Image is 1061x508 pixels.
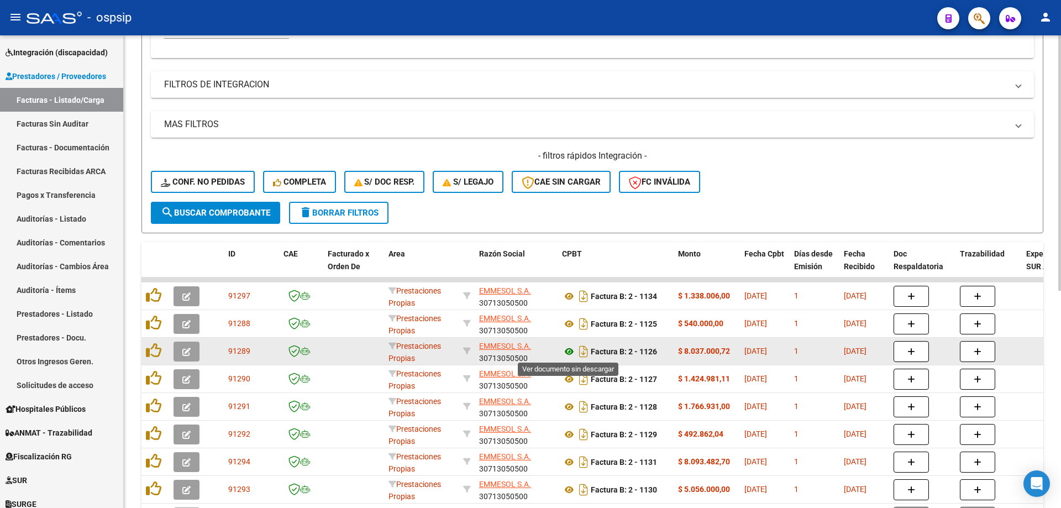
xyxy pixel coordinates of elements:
span: [DATE] [744,402,767,411]
strong: Factura B: 2 - 1134 [591,292,657,301]
datatable-header-cell: Razón Social [475,242,558,291]
span: 91288 [228,319,250,328]
span: [DATE] [744,457,767,466]
span: CAE SIN CARGAR [522,177,601,187]
span: EMMESOL S.A. [479,397,531,406]
span: EMMESOL S.A. [479,425,531,433]
span: 1 [794,374,799,383]
span: Prestaciones Propias [388,342,441,363]
strong: $ 1.424.981,11 [678,374,730,383]
datatable-header-cell: Facturado x Orden De [323,242,384,291]
button: Borrar Filtros [289,202,388,224]
datatable-header-cell: Fecha Recibido [839,242,889,291]
span: Area [388,249,405,258]
span: Prestaciones Propias [388,397,441,418]
i: Descargar documento [576,370,591,388]
span: EMMESOL S.A. [479,369,531,378]
datatable-header-cell: Doc Respaldatoria [889,242,955,291]
i: Descargar documento [576,398,591,416]
button: Conf. no pedidas [151,171,255,193]
span: Prestadores / Proveedores [6,70,106,82]
span: 1 [794,402,799,411]
button: S/ legajo [433,171,503,193]
span: Borrar Filtros [299,208,379,218]
span: Hospitales Públicos [6,403,86,415]
span: Doc Respaldatoria [894,249,943,271]
strong: $ 1.766.931,00 [678,402,730,411]
span: Días desde Emisión [794,249,833,271]
span: [DATE] [744,319,767,328]
span: 1 [794,291,799,300]
mat-panel-title: FILTROS DE INTEGRACION [164,78,1007,91]
span: [DATE] [844,347,866,355]
span: CPBT [562,249,582,258]
button: Completa [263,171,336,193]
span: [DATE] [844,319,866,328]
div: 30713050500 [479,423,553,446]
strong: $ 1.338.006,00 [678,291,730,300]
button: Buscar Comprobante [151,202,280,224]
span: ID [228,249,235,258]
mat-expansion-panel-header: FILTROS DE INTEGRACION [151,71,1034,98]
mat-panel-title: MAS FILTROS [164,118,1007,130]
span: 91291 [228,402,250,411]
datatable-header-cell: Fecha Cpbt [740,242,790,291]
span: Fiscalización RG [6,451,72,463]
i: Descargar documento [576,481,591,499]
span: Prestaciones Propias [388,452,441,474]
i: Descargar documento [576,343,591,360]
span: [DATE] [744,347,767,355]
span: 91293 [228,485,250,494]
span: Trazabilidad [960,249,1005,258]
span: 91292 [228,430,250,438]
span: S/ Doc Resp. [354,177,415,187]
span: Prestaciones Propias [388,425,441,446]
span: Prestaciones Propias [388,369,441,391]
span: Prestaciones Propias [388,314,441,336]
mat-icon: menu [9,11,22,24]
span: Fecha Cpbt [744,249,784,258]
span: EMMESOL S.A. [479,452,531,461]
span: FC Inválida [629,177,690,187]
datatable-header-cell: Trazabilidad [955,242,1022,291]
span: [DATE] [844,457,866,466]
span: SUR [6,474,27,486]
span: Completa [273,177,326,187]
span: Prestaciones Propias [388,286,441,308]
span: Razón Social [479,249,525,258]
strong: $ 5.056.000,00 [678,485,730,494]
strong: $ 8.093.482,70 [678,457,730,466]
strong: $ 8.037.000,72 [678,347,730,355]
strong: Factura B: 2 - 1130 [591,485,657,494]
span: Facturado x Orden De [328,249,369,271]
datatable-header-cell: CAE [279,242,323,291]
mat-expansion-panel-header: MAS FILTROS [151,111,1034,138]
div: 30713050500 [479,368,553,391]
div: 30713050500 [479,340,553,363]
span: 1 [794,430,799,438]
span: 91294 [228,457,250,466]
mat-icon: person [1039,11,1052,24]
mat-icon: delete [299,206,312,219]
datatable-header-cell: Monto [674,242,740,291]
span: [DATE] [844,291,866,300]
span: [DATE] [744,374,767,383]
div: 30713050500 [479,285,553,308]
span: [DATE] [844,402,866,411]
i: Descargar documento [576,315,591,333]
div: 30713050500 [479,395,553,418]
span: EMMESOL S.A. [479,480,531,489]
datatable-header-cell: Area [384,242,459,291]
span: 1 [794,485,799,494]
span: Buscar Comprobante [161,208,270,218]
span: 1 [794,457,799,466]
div: 30713050500 [479,312,553,336]
strong: Factura B: 2 - 1129 [591,430,657,439]
span: 91297 [228,291,250,300]
span: [DATE] [844,430,866,438]
span: [DATE] [844,374,866,383]
div: 30713050500 [479,451,553,474]
i: Descargar documento [576,453,591,471]
span: Fecha Recibido [844,249,875,271]
span: Prestaciones Propias [388,480,441,501]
